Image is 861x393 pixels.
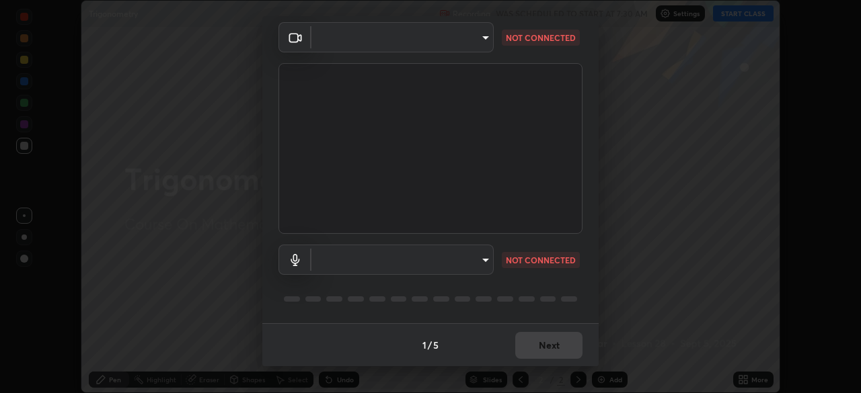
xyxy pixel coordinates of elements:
p: NOT CONNECTED [506,254,576,266]
p: NOT CONNECTED [506,32,576,44]
div: ​ [311,245,494,275]
h4: 1 [422,338,426,352]
h4: / [428,338,432,352]
div: ​ [311,22,494,52]
h4: 5 [433,338,439,352]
